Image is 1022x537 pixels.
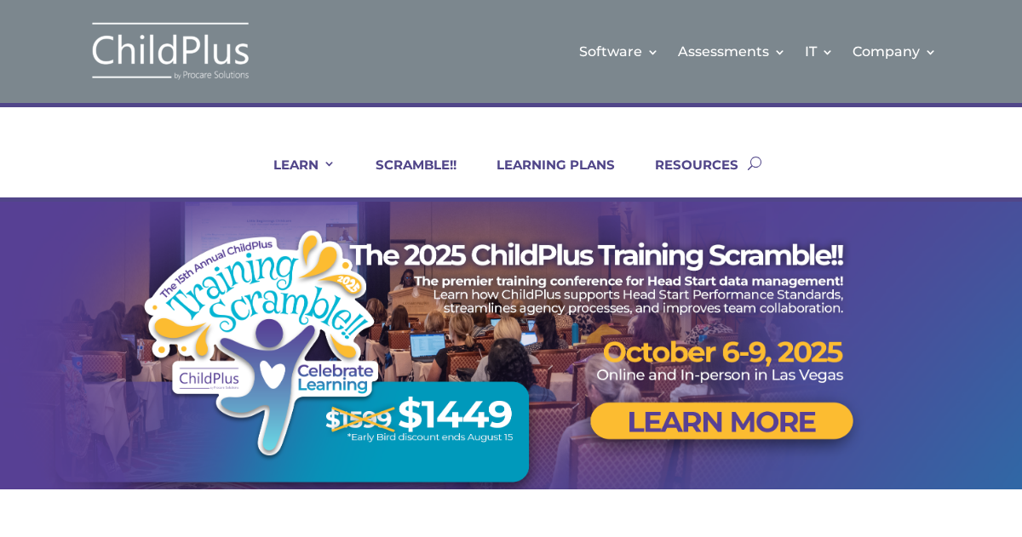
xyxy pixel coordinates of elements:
a: Company [853,17,937,86]
a: SCRAMBLE!! [354,157,456,197]
a: IT [805,17,834,86]
a: RESOURCES [634,157,738,197]
a: Software [579,17,659,86]
a: LEARNING PLANS [475,157,615,197]
a: Assessments [678,17,786,86]
a: LEARN [252,157,336,197]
